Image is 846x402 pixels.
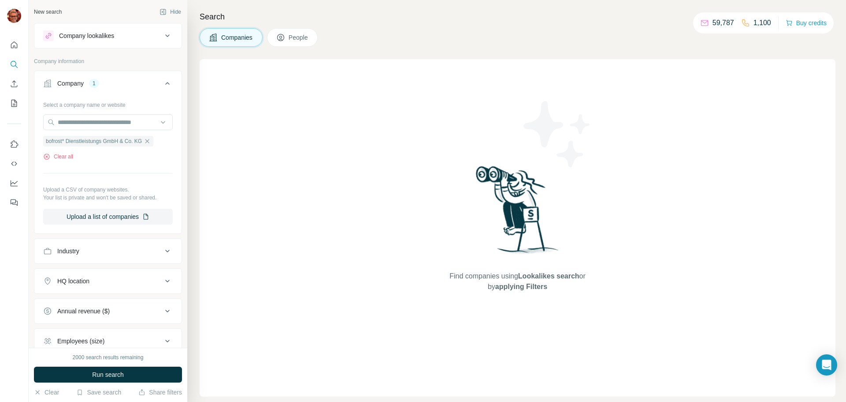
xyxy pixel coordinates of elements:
button: Use Surfe on LinkedIn [7,136,21,152]
div: Employees (size) [57,337,104,346]
span: applying Filters [495,283,547,290]
button: Run search [34,367,182,383]
h4: Search [200,11,835,23]
button: Feedback [7,195,21,210]
span: Lookalikes search [518,272,579,280]
p: Upload a CSV of company websites. [43,186,173,194]
button: Industry [34,240,182,262]
button: Share filters [138,388,182,397]
img: Surfe Illustration - Woman searching with binoculars [472,164,564,262]
button: Enrich CSV [7,76,21,92]
button: Hide [153,5,187,19]
p: Company information [34,57,182,65]
button: Employees (size) [34,331,182,352]
p: 1,100 [753,18,771,28]
div: Company lookalikes [59,31,114,40]
button: Clear all [43,153,73,161]
div: HQ location [57,277,89,286]
div: Annual revenue ($) [57,307,110,316]
button: Buy credits [786,17,827,29]
button: Use Surfe API [7,156,21,172]
img: Avatar [7,9,21,23]
span: People [289,33,309,42]
button: Annual revenue ($) [34,301,182,322]
img: Surfe Illustration - Stars [518,94,597,174]
p: Your list is private and won't be saved or shared. [43,194,173,202]
button: Clear [34,388,59,397]
span: bofrost* Dienstleistungs GmbH & Co. KG [46,137,142,145]
span: Find companies using or by [447,271,588,292]
button: Company1 [34,73,182,98]
button: Upload a list of companies [43,209,173,225]
button: HQ location [34,271,182,292]
button: Save search [76,388,121,397]
div: 2000 search results remaining [73,353,144,361]
span: Companies [221,33,253,42]
button: Dashboard [7,175,21,191]
span: Run search [92,370,124,379]
div: Industry [57,247,79,255]
div: Open Intercom Messenger [816,354,837,376]
button: Search [7,56,21,72]
div: Select a company name or website [43,98,173,109]
button: My lists [7,95,21,111]
div: New search [34,8,62,16]
div: Company [57,79,84,88]
button: Company lookalikes [34,25,182,46]
div: 1 [89,79,99,87]
button: Quick start [7,37,21,53]
p: 59,787 [712,18,734,28]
